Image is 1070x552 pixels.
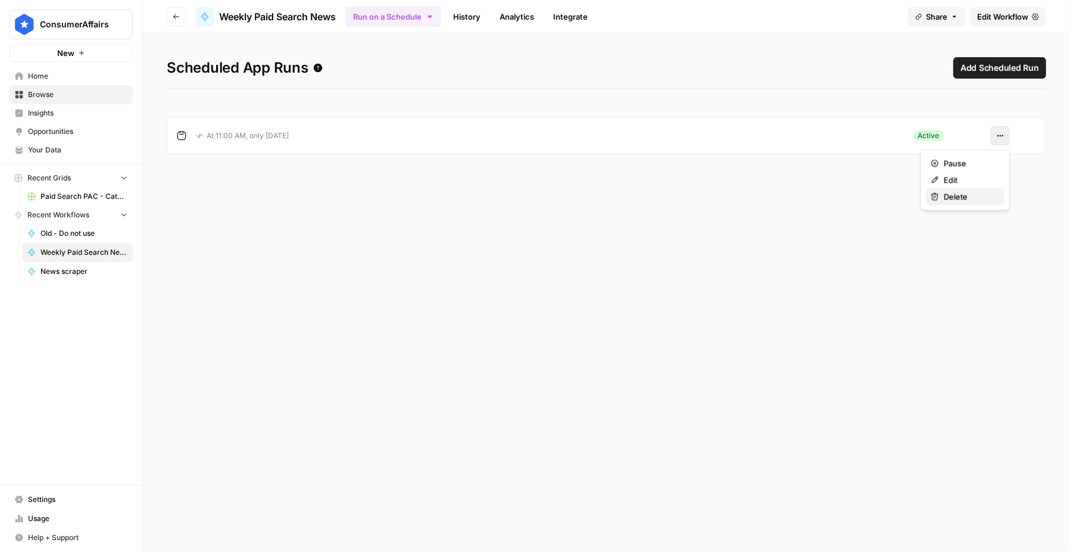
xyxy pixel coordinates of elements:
span: New [57,47,74,59]
span: Add Scheduled Run [960,62,1039,74]
span: Weekly Paid Search News [40,247,127,258]
span: Scheduled App Runs [167,58,323,77]
span: News scraper [40,266,127,277]
span: Pause [944,157,995,169]
a: Insights [10,104,133,123]
a: Weekly Paid Search News [22,243,133,262]
span: Browse [28,89,127,100]
span: Old - Do not use [40,228,127,239]
span: Opportunities [28,126,127,137]
a: Integrate [546,7,595,26]
button: Run on a Schedule [345,7,441,27]
span: Usage [28,513,127,524]
span: Share [926,11,947,23]
a: Paid Search PAC - Categories [22,187,133,206]
span: ConsumerAffairs [40,18,112,30]
span: Recent Grids [27,173,71,183]
span: Recent Workflows [27,210,89,220]
div: Active [913,130,944,141]
span: Edit Workflow [977,11,1028,23]
button: Recent Workflows [10,206,133,224]
button: New [10,44,133,62]
button: Workspace: ConsumerAffairs [10,10,133,39]
span: Delete [944,191,995,202]
a: Your Data [10,141,133,160]
a: Weekly Paid Search News [195,7,336,26]
span: Edit [944,174,995,186]
span: Help + Support [28,532,127,543]
span: Paid Search PAC - Categories [40,191,127,202]
button: Help + Support [10,528,133,547]
button: Recent Grids [10,169,133,187]
a: Old - Do not use [22,224,133,243]
button: Add Scheduled Run [953,57,1046,79]
a: Analytics [492,7,541,26]
button: Share [908,7,965,26]
a: Browse [10,85,133,104]
a: News scraper [22,262,133,281]
a: Opportunities [10,122,133,141]
a: History [446,7,488,26]
img: ConsumerAffairs Logo [14,14,35,35]
a: Settings [10,490,133,509]
span: Settings [28,494,127,505]
a: Edit Workflow [970,7,1046,26]
span: Home [28,71,127,82]
span: Insights [28,108,127,118]
p: At 11:00 AM, only [DATE] [196,130,289,141]
span: Your Data [28,145,127,155]
a: Usage [10,509,133,528]
span: Weekly Paid Search News [219,10,336,24]
a: Home [10,67,133,86]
